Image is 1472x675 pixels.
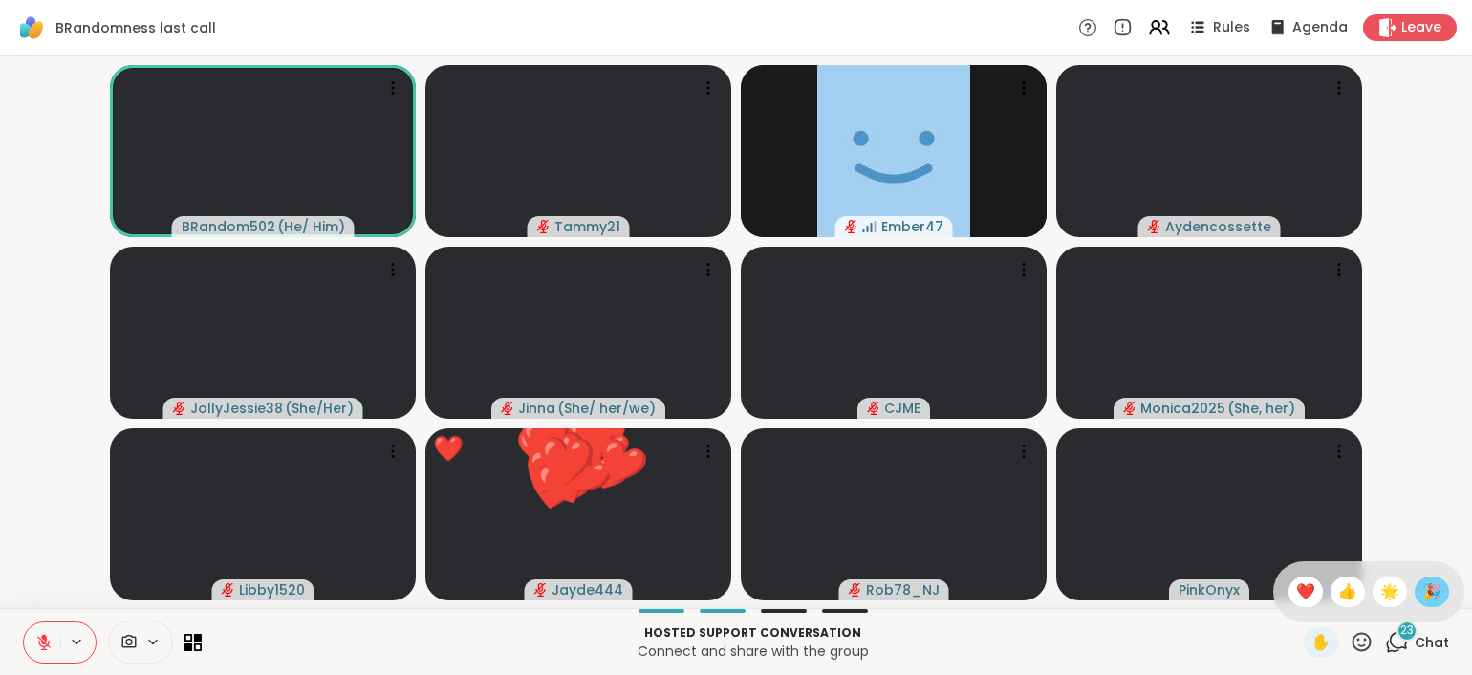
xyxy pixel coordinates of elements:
[285,399,354,418] span: ( She/Her )
[1400,622,1414,639] span: 23
[1148,220,1161,233] span: audio-muted
[1401,18,1441,37] span: Leave
[1165,217,1271,236] span: Aydencossette
[534,583,548,597] span: audio-muted
[517,413,616,512] button: ❤️
[569,410,674,515] button: ❤️
[213,642,1292,661] p: Connect and share with the group
[518,399,555,418] span: Jinna
[182,217,275,236] span: BRandom502
[866,580,940,599] span: Rob78_NJ
[1311,631,1331,654] span: ✋
[817,65,970,237] img: Ember47
[867,402,880,415] span: audio-muted
[1415,633,1449,652] span: Chat
[1380,580,1399,603] span: 🌟
[1123,402,1136,415] span: audio-muted
[554,217,620,236] span: Tammy21
[173,402,186,415] span: audio-muted
[537,220,551,233] span: audio-muted
[239,580,305,599] span: Libby1520
[557,399,656,418] span: ( She/ her/we )
[15,11,48,44] img: ShareWell Logomark
[881,217,943,236] span: Ember47
[1179,580,1240,599] span: PinkOnyx
[1227,399,1295,418] span: ( She, her )
[1292,18,1348,37] span: Agenda
[222,583,235,597] span: audio-muted
[1213,18,1250,37] span: Rules
[1338,580,1357,603] span: 👍
[190,399,283,418] span: JollyJessie38
[884,399,920,418] span: CJME
[433,430,464,468] div: ❤️
[277,217,345,236] span: ( He/ Him )
[552,580,623,599] span: Jayde444
[1296,580,1315,603] span: ❤️
[849,583,862,597] span: audio-muted
[501,402,514,415] span: audio-muted
[1140,399,1225,418] span: Monica2025
[213,624,1292,642] p: Hosted support conversation
[1422,580,1441,603] span: 🎉
[55,18,216,37] span: BRandomness last call
[845,220,858,233] span: audio-muted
